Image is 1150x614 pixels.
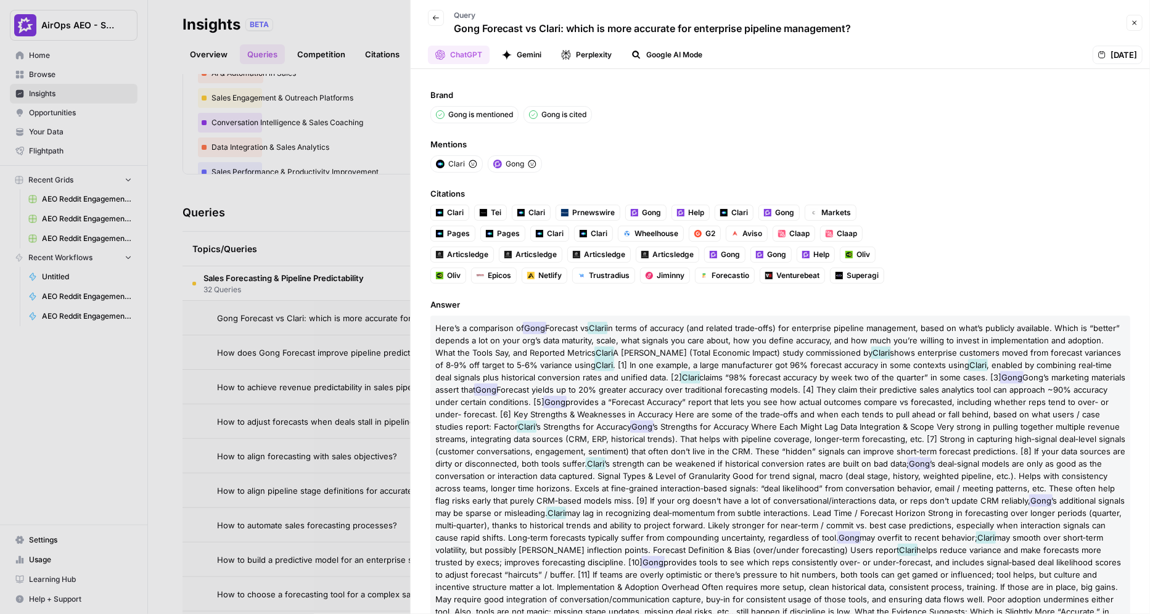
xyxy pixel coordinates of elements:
[695,268,755,284] a: Forecastio
[580,230,587,237] img: h6qlr8a97mop4asab8l5qtldq2wv
[572,268,635,284] a: Trustradius
[454,21,851,36] p: Gong Forecast vs Clari: which is more accurate for enterprise pipeline management?
[447,270,461,281] span: Oliv
[435,385,1107,407] span: Forecast yields up to 20% greater accuracy over traditional forecasting models. [4] They claim th...
[830,268,884,284] a: Superagi
[517,209,525,216] img: h6qlr8a97mop4asab8l5qtldq2wv
[789,228,810,239] span: Claap
[447,207,464,218] span: Clari
[480,226,525,242] a: Pages
[517,420,536,433] span: Clari
[635,228,678,239] span: Wheelhouse
[493,160,502,168] img: w6cjb6u2gvpdnjw72qw8i2q5f3eb
[652,249,694,260] span: Articsledge
[471,268,517,284] a: Epicos
[435,508,1122,542] span: may lag in recognizing deal‐momentum from subtle interactions. Lead Time / Forecast Horizon Stron...
[826,230,833,237] img: qpogygrmwm7yky9ya3lmnnze0t3f
[454,10,851,21] p: Query
[477,272,484,279] img: w8sz5ohp458ntt15q8lynj34ysm1
[430,89,1130,101] span: Brand
[554,46,619,64] button: Perplexity
[523,322,546,334] span: Gong
[543,396,567,408] span: Gong
[856,249,870,260] span: Oliv
[430,205,469,221] a: Clari
[618,226,684,242] a: Wheelhouse
[586,457,606,470] span: Clari
[480,209,487,216] img: mab99b0ris53gudkwb3o6khy6gos
[750,247,792,263] a: Gong
[1029,494,1053,507] span: Gong
[589,270,630,281] span: Trustradius
[522,268,567,284] a: Netlify
[430,187,1130,200] span: Citations
[813,249,829,260] span: Help
[773,226,815,242] a: Claap
[435,422,1125,469] span: ’s Strengths for Accuracy Where Each Might Lag Data Integration & Scope Very strong in pulling to...
[797,247,835,263] a: Help
[898,544,918,556] span: Clari
[572,207,615,218] span: Prnewswire
[594,346,614,359] span: Clari
[821,207,851,218] span: Markets
[642,207,661,218] span: Gong
[435,397,1109,432] span: provides a “Forecast Accuracy” report that lets you see how actual outcomes compare vs forecasted...
[435,323,524,333] span: Here’s a comparison of
[840,247,876,263] a: Oliv
[726,226,768,242] a: Aviso
[436,160,445,168] img: h6qlr8a97mop4asab8l5qtldq2wv
[641,556,665,568] span: Gong
[837,228,857,239] span: Claap
[538,270,562,281] span: Netlify
[584,249,625,260] span: Articsledge
[499,247,562,263] a: Articsledge
[624,46,710,64] button: Google AI Mode
[512,205,551,221] a: Clari
[847,270,879,281] span: Superagi
[436,230,443,237] img: h4eu9ytqtd46emmq3ge2z4l27ckz
[646,272,653,279] img: cvndghdjf1k819pr737w8jt0pdjq
[640,268,690,284] a: Jiminny
[435,323,1120,358] span: in terms of accuracy (and related trade‑offs) for enterprise pipeline management, based on what’s...
[527,272,535,279] img: cos2947gev2ubxagzbax16fqjl6n
[820,226,863,242] a: Claap
[447,249,488,260] span: Articsledge
[488,270,511,281] span: Epicos
[731,207,748,218] span: Clari
[836,272,843,279] img: kpmap3c4u0dn582v4goj1y4gqyhn
[802,251,810,258] img: snj1eg0dk51k53pj6ui63gt68wm9
[715,205,754,221] a: Clari
[700,272,708,279] img: 8fznx886d46p6caclyoytbpy0v5d
[604,459,909,469] span: ’s strength can be weakened if historical conversion rates are built on bad data;
[641,251,649,258] img: y0scz24xmatekq946ge9tw8at30r
[631,209,638,216] img: w6cjb6u2gvpdnjw72qw8i2q5f3eb
[535,422,631,432] span: ’s Strengths for Accuracy
[720,209,728,216] img: h6qlr8a97mop4asab8l5qtldq2wv
[837,531,861,544] span: Gong
[764,209,771,216] img: w6cjb6u2gvpdnjw72qw8i2q5f3eb
[712,270,749,281] span: Forecastio
[776,270,819,281] span: Venturebeat
[613,360,969,370] span: . [1] In one example, a large manufacturer got 96% forecast accuracy in some contexts using
[436,251,443,258] img: y0scz24xmatekq946ge9tw8at30r
[976,531,996,544] span: Clari
[694,230,702,237] img: cz2hgpcst5i85hovncnyztx8v9w5
[778,230,786,237] img: qpogygrmwm7yky9ya3lmnnze0t3f
[677,209,684,216] img: snj1eg0dk51k53pj6ui63gt68wm9
[756,251,763,258] img: w6cjb6u2gvpdnjw72qw8i2q5f3eb
[657,270,684,281] span: Jiminny
[681,371,700,383] span: Clari
[528,207,545,218] span: Clari
[506,158,524,170] span: Gong
[636,247,699,263] a: Articsledge
[805,205,856,221] a: Markets
[486,230,493,237] img: h4eu9ytqtd46emmq3ge2z4l27ckz
[578,272,585,279] img: a56gfzdspyn1asthtr9u5b8ia1b8
[672,205,710,221] a: Help
[436,272,443,279] img: rjlfffsrhmgedaaoc7iv8chndj5h
[688,207,704,218] span: Help
[430,247,494,263] a: Articsledge
[430,138,1130,150] span: Mentions
[436,209,443,216] img: h6qlr8a97mop4asab8l5qtldq2wv
[871,346,891,359] span: Clari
